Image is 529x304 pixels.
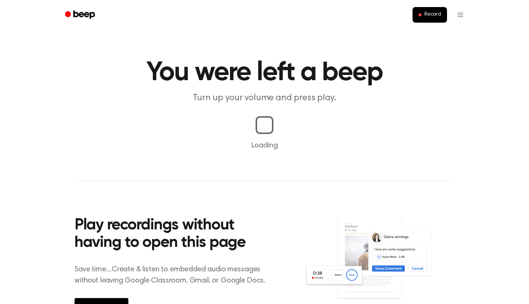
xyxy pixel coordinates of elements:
[75,217,275,252] h2: Play recordings without having to open this page
[75,264,275,286] p: Save time....Create & listen to embedded audio messages without leaving Google Classroom, Gmail, ...
[413,7,447,23] button: Record
[9,140,520,151] p: Loading
[75,59,454,86] h1: You were left a beep
[451,6,469,24] button: Open menu
[60,8,102,22] a: Beep
[424,12,441,18] span: Record
[122,92,407,104] p: Turn up your volume and press play.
